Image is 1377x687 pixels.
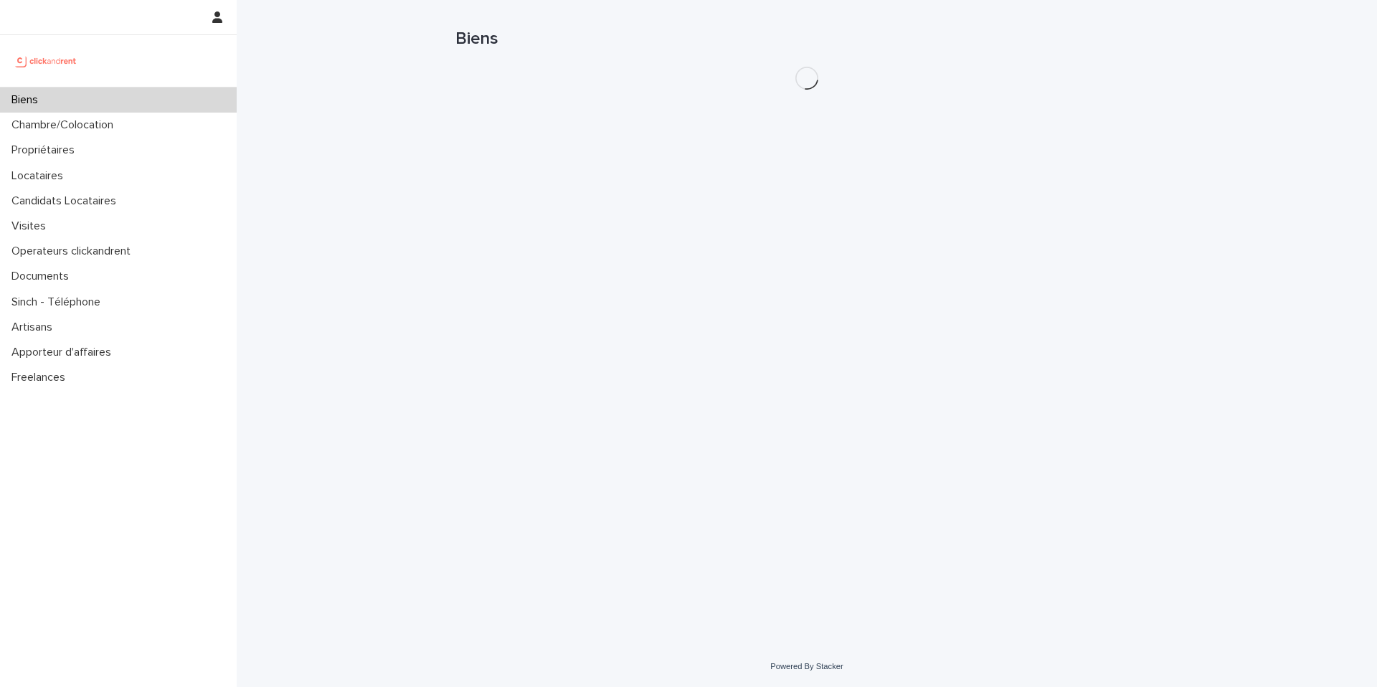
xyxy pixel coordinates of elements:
[6,270,80,283] p: Documents
[6,194,128,208] p: Candidats Locataires
[6,118,125,132] p: Chambre/Colocation
[6,245,142,258] p: Operateurs clickandrent
[770,662,843,671] a: Powered By Stacker
[6,346,123,359] p: Apporteur d'affaires
[6,321,64,334] p: Artisans
[6,295,112,309] p: Sinch - Téléphone
[11,47,81,75] img: UCB0brd3T0yccxBKYDjQ
[6,93,49,107] p: Biens
[6,169,75,183] p: Locataires
[6,143,86,157] p: Propriétaires
[455,29,1158,49] h1: Biens
[6,219,57,233] p: Visites
[6,371,77,384] p: Freelances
